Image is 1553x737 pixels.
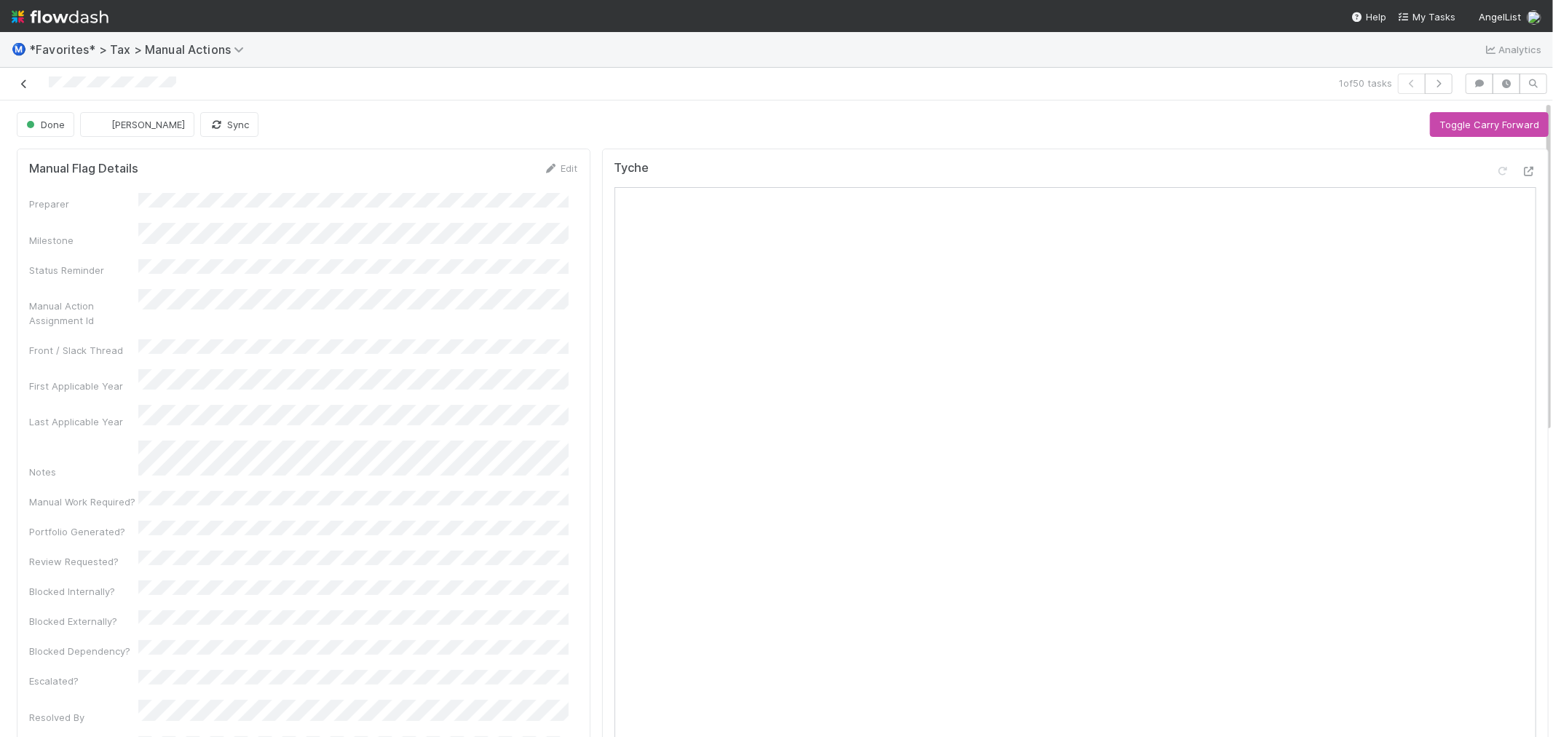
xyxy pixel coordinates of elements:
span: Ⓜ️ [12,43,26,55]
span: *Favorites* > Tax > Manual Actions [29,42,251,57]
div: Blocked Dependency? [29,644,138,658]
div: Blocked Internally? [29,584,138,599]
button: Sync [200,112,258,137]
div: Blocked Externally? [29,614,138,628]
div: Portfolio Generated? [29,524,138,539]
div: Preparer [29,197,138,211]
div: Resolved By [29,710,138,725]
h5: Tyche [615,161,649,176]
img: avatar_de77a991-7322-4664-a63d-98ba485ee9e0.png [1527,10,1541,25]
span: [PERSON_NAME] [111,119,185,130]
span: My Tasks [1398,11,1455,23]
div: Front / Slack Thread [29,343,138,358]
div: Notes [29,465,138,479]
img: logo-inverted-e16ddd16eac7371096b0.svg [12,4,108,29]
a: Edit [544,162,578,174]
h5: Manual Flag Details [29,162,138,176]
div: Help [1351,9,1386,24]
span: 1 of 50 tasks [1339,76,1392,90]
button: Toggle Carry Forward [1430,112,1549,137]
div: First Applicable Year [29,379,138,393]
button: [PERSON_NAME] [80,112,194,137]
a: Analytics [1484,41,1541,58]
div: Manual Work Required? [29,494,138,509]
img: avatar_66854b90-094e-431f-b713-6ac88429a2b8.png [92,117,107,132]
div: Manual Action Assignment Id [29,299,138,328]
div: Status Reminder [29,263,138,277]
div: Milestone [29,233,138,248]
a: My Tasks [1398,9,1455,24]
div: Last Applicable Year [29,414,138,429]
span: AngelList [1479,11,1521,23]
div: Escalated? [29,674,138,688]
div: Review Requested? [29,554,138,569]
